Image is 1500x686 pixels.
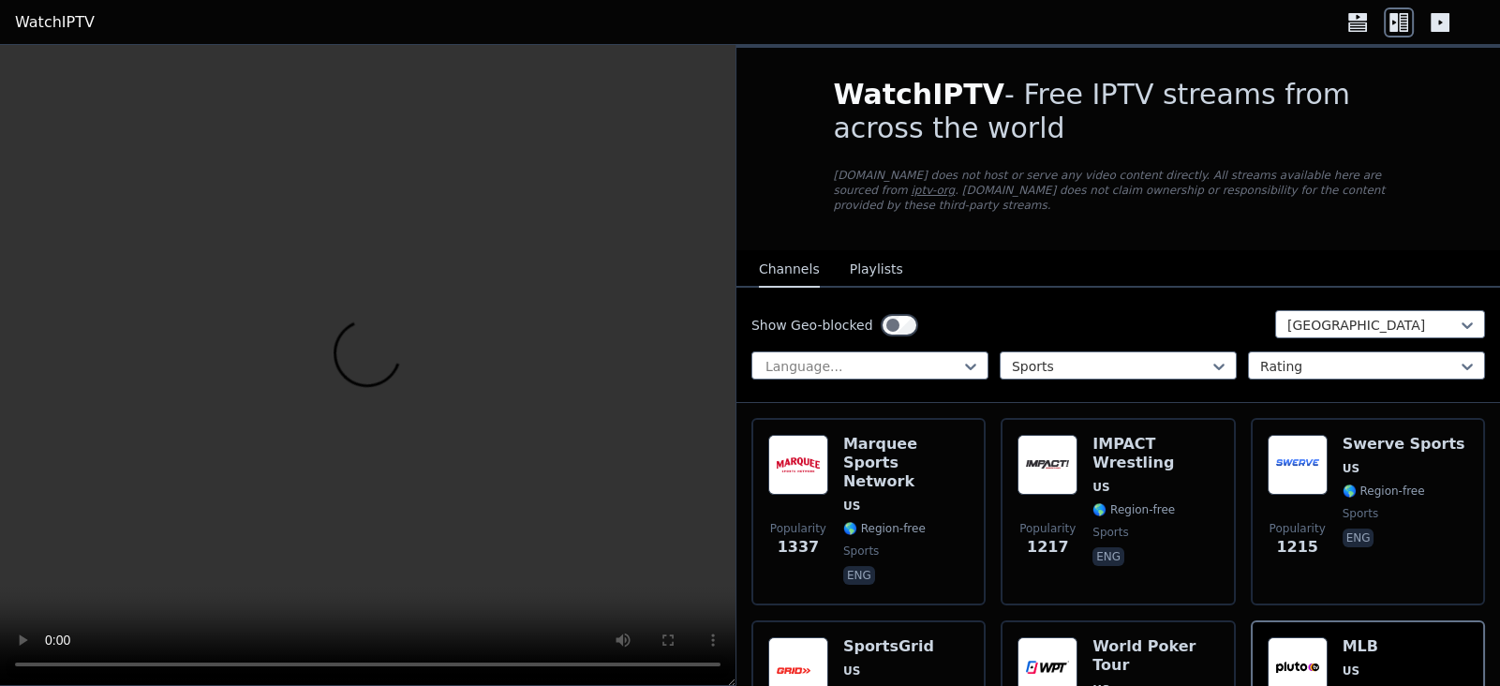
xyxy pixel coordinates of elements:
[778,536,820,559] span: 1337
[1343,461,1359,476] span: US
[1027,536,1069,559] span: 1217
[1092,480,1109,495] span: US
[1343,484,1425,499] span: 🌎 Region-free
[1343,637,1425,656] h6: MLB
[1092,502,1175,517] span: 🌎 Region-free
[833,168,1403,213] p: [DOMAIN_NAME] does not host or serve any video content directly. All streams available here are s...
[843,664,860,679] span: US
[759,252,820,288] button: Channels
[833,78,1004,111] span: WatchIPTV
[1343,435,1465,454] h6: Swerve Sports
[1092,547,1124,566] p: eng
[751,316,873,335] label: Show Geo-blocked
[15,11,95,34] a: WatchIPTV
[1343,529,1374,547] p: eng
[1092,435,1218,472] h6: IMPACT Wrestling
[1019,521,1076,536] span: Popularity
[843,637,934,656] h6: SportsGrid
[1276,536,1318,559] span: 1215
[1270,521,1326,536] span: Popularity
[1268,435,1328,495] img: Swerve Sports
[843,435,969,491] h6: Marquee Sports Network
[911,184,955,197] a: iptv-org
[843,566,875,585] p: eng
[768,435,828,495] img: Marquee Sports Network
[850,252,903,288] button: Playlists
[1017,435,1077,495] img: IMPACT Wrestling
[1092,525,1128,540] span: sports
[1343,506,1378,521] span: sports
[1092,637,1218,675] h6: World Poker Tour
[843,544,879,559] span: sports
[843,499,860,514] span: US
[843,521,926,536] span: 🌎 Region-free
[770,521,826,536] span: Popularity
[833,78,1403,145] h1: - Free IPTV streams from across the world
[1343,664,1359,679] span: US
